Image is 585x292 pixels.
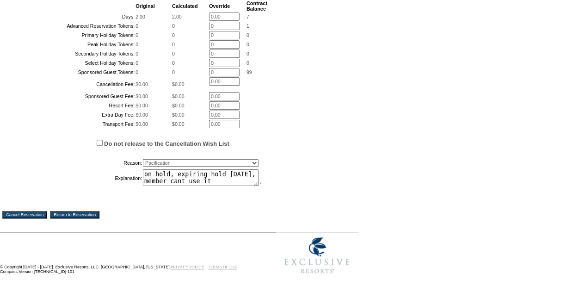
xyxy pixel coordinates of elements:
[135,81,148,87] span: $0.00
[172,60,175,66] span: 0
[172,69,175,75] span: 0
[172,3,198,9] b: Calculated
[172,42,175,47] span: 0
[209,3,230,9] b: Override
[26,50,135,58] td: Secondary Holiday Tokens:
[26,157,142,168] td: Reason:
[172,32,175,38] span: 0
[26,169,142,187] td: Explanation:
[135,3,155,9] b: Original
[135,60,138,66] span: 0
[246,0,267,12] b: Contract Balance
[26,92,135,100] td: Sponsored Guest Fee:
[246,42,249,47] span: 0
[26,120,135,128] td: Transport Fee:
[26,59,135,67] td: Select Holiday Tokens:
[276,232,358,279] img: Exclusive Resorts
[135,42,138,47] span: 0
[50,211,99,218] input: Return to Reservation
[26,12,135,21] td: Days:
[26,101,135,110] td: Resort Fee:
[135,103,148,108] span: $0.00
[172,121,185,127] span: $0.00
[246,51,249,56] span: 0
[26,111,135,119] td: Extra Day Fee:
[135,112,148,118] span: $0.00
[246,23,249,29] span: 1
[172,103,185,108] span: $0.00
[171,265,204,269] a: PRIVACY POLICY
[135,93,148,99] span: $0.00
[26,68,135,76] td: Sponsored Guest Tokens:
[172,93,185,99] span: $0.00
[135,51,138,56] span: 0
[172,81,185,87] span: $0.00
[26,77,135,91] td: Cancellation Fee:
[246,69,252,75] span: 99
[172,51,175,56] span: 0
[246,14,249,19] span: 7
[135,69,138,75] span: 0
[104,140,229,147] label: Do not release to the Cancellation Wish List
[135,32,138,38] span: 0
[26,22,135,30] td: Advanced Reservation Tokens:
[172,112,185,118] span: $0.00
[172,23,175,29] span: 0
[26,31,135,39] td: Primary Holiday Tokens:
[135,23,138,29] span: 0
[26,40,135,49] td: Peak Holiday Tokens:
[2,211,47,218] input: Cancel Reservation
[208,265,237,269] a: TERMS OF USE
[135,121,148,127] span: $0.00
[135,14,145,19] span: 2.00
[246,32,249,38] span: 0
[246,60,249,66] span: 0
[172,14,182,19] span: 2.00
